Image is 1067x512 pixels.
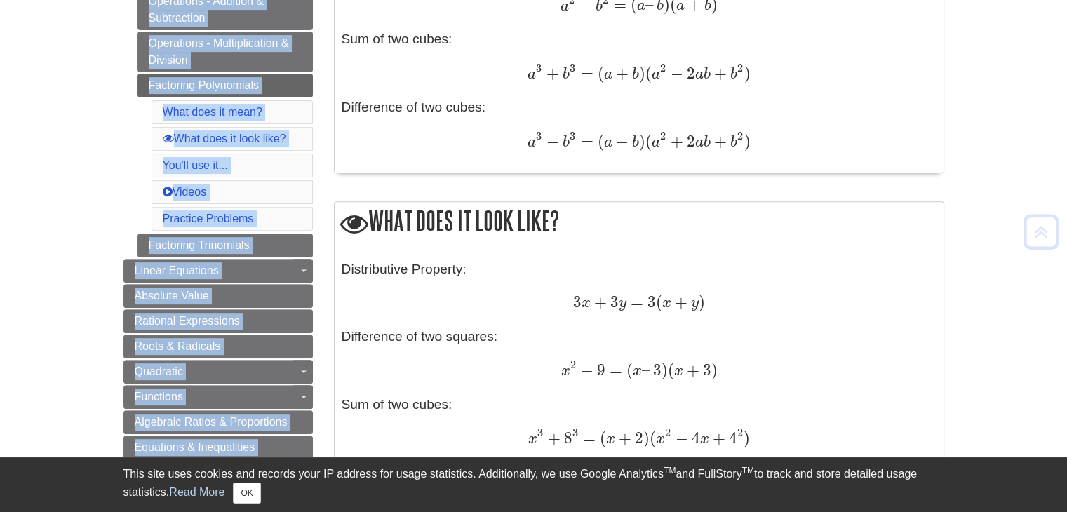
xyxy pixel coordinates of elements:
span: 3 [536,129,542,142]
span: b [563,135,570,150]
span: 2 [737,129,743,142]
span: = [577,132,593,151]
span: ) [639,132,645,151]
span: − [667,64,683,83]
span: 2 [683,132,695,151]
span: + [615,429,631,447]
span: 3 [572,426,578,439]
button: Close [233,483,260,504]
h2: What does it look like? [335,202,944,242]
span: = [579,429,596,447]
span: + [683,361,699,379]
span: ( [668,361,674,379]
a: Rational Expressions [123,309,313,333]
span: a [652,67,660,82]
span: 2 [683,64,695,83]
a: Factoring Polynomials [137,74,313,97]
a: Quadratic [123,360,313,384]
span: x [581,295,590,311]
span: 3 [536,61,542,74]
span: ) [711,361,718,379]
span: y [619,295,626,311]
span: 2 [660,129,666,142]
span: ( [593,132,604,151]
span: + [667,132,683,151]
span: Functions [135,391,183,403]
span: 3 [650,361,662,379]
span: 3 [570,61,575,74]
span: x [656,431,665,447]
span: a [604,135,612,150]
span: − [672,429,688,447]
span: b [629,135,639,150]
a: Read More [169,486,224,498]
span: a [652,135,660,150]
span: + [671,292,687,311]
span: b [730,135,737,150]
span: Equations & Inequalities [135,441,255,453]
span: x [700,431,709,447]
span: ( [656,292,662,311]
span: a [695,67,704,82]
span: Rational Expressions [135,315,240,327]
span: 4 [729,429,737,447]
span: x [674,363,683,379]
span: 3 [607,292,619,311]
a: What does it look like? [163,133,286,144]
span: 3 [537,426,543,439]
span: Linear Equations [135,264,219,276]
span: ( [650,429,656,447]
span: a [604,67,612,82]
span: a [527,135,535,150]
span: a [527,67,535,82]
span: ( [645,132,652,151]
span: ( [596,429,606,447]
span: 2 [665,426,671,439]
span: ) [639,64,645,83]
a: Factoring Trinomials [137,234,313,257]
a: Back to Top [1019,222,1063,241]
span: ) [744,132,751,151]
span: + [711,132,727,151]
span: b [704,135,711,150]
a: Absolute Value [123,284,313,308]
span: Absolute Value [135,290,209,302]
span: 2 [631,429,643,447]
span: 2 [570,358,576,371]
span: ) [643,429,650,447]
a: Linear Equations [123,259,313,283]
span: Roots & Radicals [135,340,221,352]
span: − [612,132,629,151]
span: b [629,67,639,82]
a: Practice Problems [163,213,254,224]
span: + [544,429,561,447]
span: Algebraic Ratios & Proportions [135,416,288,428]
span: 3 [643,292,656,311]
span: − [543,132,559,151]
span: ) [744,64,751,83]
span: + [543,64,559,83]
span: ( [645,64,652,83]
span: b [730,67,737,82]
span: ) [662,361,668,379]
span: 3 [699,361,711,379]
sup: TM [742,466,754,476]
a: Equations & Inequalities [123,436,313,459]
span: y [687,295,699,311]
span: 3 [570,129,575,142]
span: ( [622,361,633,379]
sup: TM [664,466,676,476]
span: + [590,292,606,311]
span: b [704,67,711,82]
a: Operations - Multiplication & Division [137,32,313,72]
a: What does it mean? [163,106,262,118]
span: x [606,431,615,447]
span: = [577,64,593,83]
span: x [662,295,671,311]
span: x [561,363,570,379]
span: + [612,64,629,83]
span: Quadratic [135,365,183,377]
span: 2 [660,61,666,74]
span: ) [744,429,750,447]
span: ) [699,292,705,311]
